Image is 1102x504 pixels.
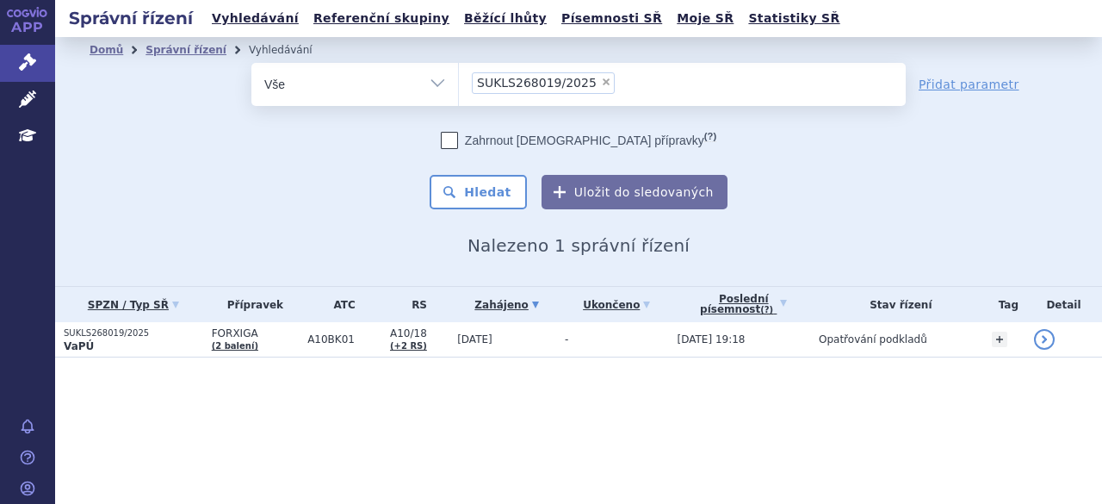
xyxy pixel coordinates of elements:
[55,6,207,30] h2: Správní řízení
[677,333,745,345] span: [DATE] 19:18
[64,293,203,317] a: SPZN / Typ SŘ
[381,287,449,322] th: RS
[64,327,203,339] p: SUKLS268019/2025
[457,293,556,317] a: Zahájeno
[441,132,716,149] label: Zahrnout [DEMOGRAPHIC_DATA] přípravky
[249,37,335,63] li: Vyhledávání
[457,333,492,345] span: [DATE]
[760,305,773,315] abbr: (?)
[1025,287,1102,322] th: Detail
[672,7,739,30] a: Moje SŘ
[212,341,258,351] a: (2 balení)
[919,76,1019,93] a: Přidat parametr
[743,7,845,30] a: Statistiky SŘ
[542,175,727,209] button: Uložit do sledovaných
[145,44,226,56] a: Správní řízení
[565,333,568,345] span: -
[819,333,927,345] span: Opatřování podkladů
[467,235,690,256] span: Nalezeno 1 správní řízení
[556,7,667,30] a: Písemnosti SŘ
[308,7,455,30] a: Referenční skupiny
[299,287,381,322] th: ATC
[64,340,94,352] strong: VaPÚ
[207,7,304,30] a: Vyhledávání
[565,293,668,317] a: Ukončeno
[203,287,299,322] th: Přípravek
[212,327,299,339] span: FORXIGA
[992,332,1007,347] a: +
[459,7,552,30] a: Běžící lhůty
[704,131,716,142] abbr: (?)
[810,287,983,322] th: Stav řízení
[601,77,611,87] span: ×
[390,341,427,351] a: (+2 RS)
[307,333,381,345] span: A10BK01
[430,175,527,209] button: Hledat
[620,72,629,93] input: SUKLS268019/2025
[677,287,810,322] a: Poslednípísemnost(?)
[90,44,123,56] a: Domů
[390,327,449,339] span: A10/18
[477,77,597,89] span: SUKLS268019/2025
[1034,329,1055,350] a: detail
[983,287,1025,322] th: Tag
